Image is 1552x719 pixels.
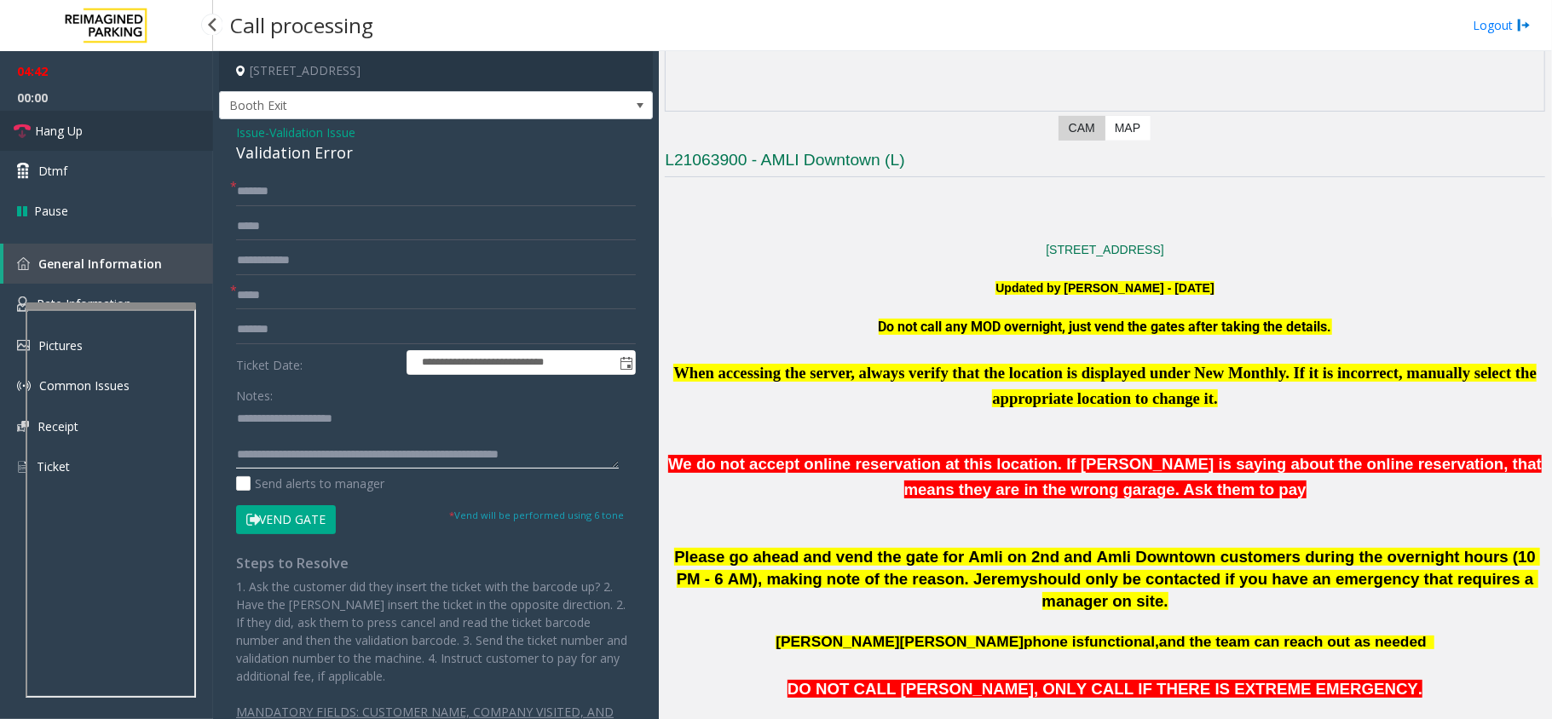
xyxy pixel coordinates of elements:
[35,122,83,140] span: Hang Up
[17,379,31,393] img: 'icon'
[665,149,1545,177] h3: L21063900 - AMLI Downtown (L)
[236,381,273,405] label: Notes:
[236,124,265,141] span: Issue
[668,455,1542,498] span: We do not accept online reservation at this location. If [PERSON_NAME] is saying about the online...
[983,570,1030,588] span: eremy
[17,421,29,432] img: 'icon'
[236,578,636,685] p: 1. Ask the customer did they insert the ticket with the barcode up? 2. Have the [PERSON_NAME] ins...
[38,256,162,272] span: General Information
[900,633,1024,650] span: [PERSON_NAME]
[17,340,30,351] img: 'icon'
[449,509,624,521] small: Vend will be performed using 6 tone
[3,244,213,284] a: General Information
[37,296,131,312] span: Rate Information
[232,350,402,376] label: Ticket Date:
[17,257,30,270] img: 'icon'
[788,680,1422,698] span: DO NOT CALL [PERSON_NAME], ONLY CALL IF THERE IS EXTREME EMERGENCY.
[219,51,653,91] h4: [STREET_ADDRESS]
[673,364,1537,407] span: When accessing the server, always verify that the location is displayed under New Monthly. If it ...
[879,319,1332,335] span: Do not call any MOD overnight, just vend the gates after taking the details.
[236,475,384,492] label: Send alerts to manager
[17,296,28,312] img: 'icon'
[17,459,28,475] img: 'icon'
[1164,592,1168,610] span: .
[236,141,636,164] div: Validation Error
[269,124,355,141] span: Validation Issue
[674,548,1540,588] span: Please go ahead and vend the gate for Amli on 2nd and Amli Downtown customers during the overnigh...
[1473,16,1531,34] a: Logout
[1517,16,1531,34] img: logout
[38,162,67,180] span: Dtmf
[34,202,68,220] span: Pause
[1029,570,1538,610] span: should only be contacted if you have an emergency that requires a manager on site
[236,505,336,534] button: Vend Gate
[1059,116,1105,141] label: CAM
[1159,633,1427,650] span: and the team can reach out as needed
[995,281,1214,295] b: Updated by [PERSON_NAME] - [DATE]
[265,124,355,141] span: -
[1105,116,1151,141] label: Map
[222,4,382,46] h3: Call processing
[1024,633,1084,650] span: phone is
[616,351,635,375] span: Toggle popup
[1046,243,1163,256] a: [STREET_ADDRESS]
[236,555,636,572] h4: Steps to Resolve
[776,633,899,650] span: [PERSON_NAME]
[220,92,566,119] span: Booth Exit
[1084,633,1159,650] span: functional,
